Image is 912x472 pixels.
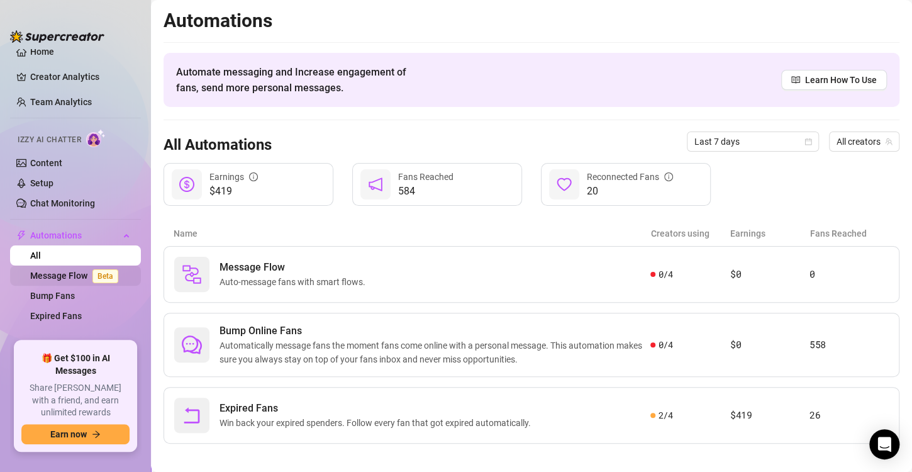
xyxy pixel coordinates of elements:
span: 0 / 4 [658,267,672,281]
span: dollar [179,177,194,192]
span: 0 / 4 [658,338,672,352]
article: $0 [730,337,809,352]
span: Izzy AI Chatter [18,134,81,146]
span: Message Flow [220,260,370,275]
span: 584 [398,184,453,199]
span: thunderbolt [16,230,26,240]
span: Learn How To Use [805,73,877,87]
a: All [30,250,41,261]
span: team [885,138,893,145]
span: All creators [837,132,892,151]
span: Bump Online Fans [220,323,650,339]
img: logo-BBDzfeDw.svg [10,30,104,43]
div: Earnings [209,170,258,184]
a: Content [30,158,62,168]
a: Message FlowBeta [30,271,123,281]
span: 🎁 Get $100 in AI Messages [21,352,130,377]
span: Earn now [50,429,87,439]
a: Chat Monitoring [30,198,95,208]
span: notification [368,177,383,192]
span: comment [182,335,202,355]
span: rollback [182,405,202,425]
h3: All Automations [164,135,272,155]
article: Name [174,227,651,240]
article: 0 [809,267,889,282]
a: Creator Analytics [30,67,131,87]
span: $419 [209,184,258,199]
span: Automate messaging and Increase engagement of fans, send more personal messages. [176,64,418,96]
span: heart [557,177,572,192]
span: Beta [92,269,118,283]
article: Fans Reached [810,227,889,240]
span: arrow-right [92,430,101,439]
a: Learn How To Use [781,70,887,90]
span: 20 [587,184,673,199]
span: Expired Fans [220,401,536,416]
span: calendar [804,138,812,145]
span: Win back your expired spenders. Follow every fan that got expired automatically. [220,416,536,430]
span: Automatically message fans the moment fans come online with a personal message. This automation m... [220,339,650,366]
img: svg%3e [182,264,202,284]
article: Earnings [730,227,809,240]
span: 2 / 4 [658,408,672,422]
div: Reconnected Fans [587,170,673,184]
button: Earn nowarrow-right [21,424,130,444]
a: Home [30,47,54,57]
h2: Automations [164,9,899,33]
img: AI Chatter [86,129,106,147]
a: Expired Fans [30,311,82,321]
span: Fans Reached [398,172,453,182]
a: Setup [30,178,53,188]
article: Creators using [651,227,730,240]
span: info-circle [249,172,258,181]
article: $0 [730,267,809,282]
article: 26 [809,408,889,423]
a: Team Analytics [30,97,92,107]
a: Bump Fans [30,291,75,301]
span: Automations [30,225,120,245]
span: info-circle [664,172,673,181]
article: $419 [730,408,809,423]
article: 558 [809,337,889,352]
span: Auto-message fans with smart flows. [220,275,370,289]
span: read [791,76,800,84]
div: Open Intercom Messenger [869,429,899,459]
span: Share [PERSON_NAME] with a friend, and earn unlimited rewards [21,382,130,419]
span: Chat Copilot [30,331,120,351]
span: Last 7 days [694,132,811,151]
